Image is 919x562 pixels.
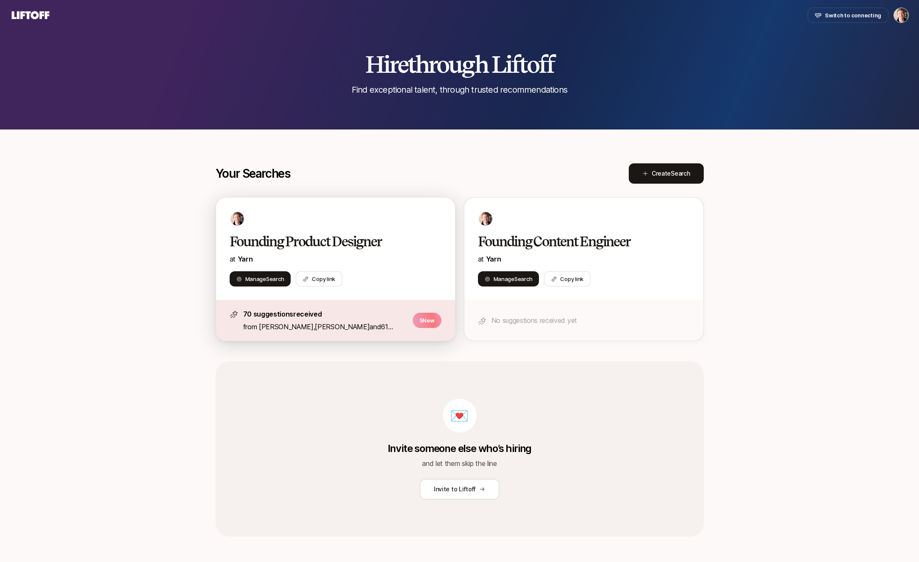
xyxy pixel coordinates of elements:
h2: Founding Content Engineer [478,233,672,250]
span: , [314,322,370,331]
p: No suggestions received yet [491,315,690,326]
p: at [478,253,690,264]
button: Copy link [544,271,591,287]
h2: Hire [365,52,554,77]
a: Yarn [238,255,253,263]
img: star-icon [230,310,238,319]
span: through Liftoff [408,50,554,79]
span: Search [266,275,284,282]
img: 8cb3e434_9646_4a7a_9a3b_672daafcbcea.jpg [230,212,244,226]
button: Copy link [296,271,342,287]
span: Manage [245,275,284,283]
p: 70 suggestions received [243,309,408,320]
button: Switch to connecting [808,8,888,23]
span: Manage [494,275,533,283]
p: 5 New [413,313,441,328]
h2: Founding Product Designer [230,233,424,250]
img: star-icon [478,317,486,325]
span: Switch to connecting [825,11,881,19]
span: [PERSON_NAME] [315,322,369,331]
span: Search [514,275,532,282]
p: Find exceptional talent, through trusted recommendations [352,84,567,96]
span: Search [671,170,690,177]
p: from [243,321,408,332]
p: at [230,253,441,264]
span: Yarn [486,255,501,263]
p: Invite someone else who’s hiring [388,443,532,455]
div: 💌 [443,399,477,433]
p: and let them skip the line [422,458,497,469]
button: Invite to Liftoff [420,479,499,499]
button: CreateSearch [629,163,704,184]
button: Jasper Story [894,8,909,23]
img: 8cb3e434_9646_4a7a_9a3b_672daafcbcea.jpg [479,212,492,226]
p: Your Searches [216,167,291,180]
span: [PERSON_NAME] [259,322,314,331]
button: ManageSearch [230,271,291,287]
span: Create [652,168,690,179]
img: Jasper Story [894,8,908,22]
button: ManageSearch [478,271,539,287]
